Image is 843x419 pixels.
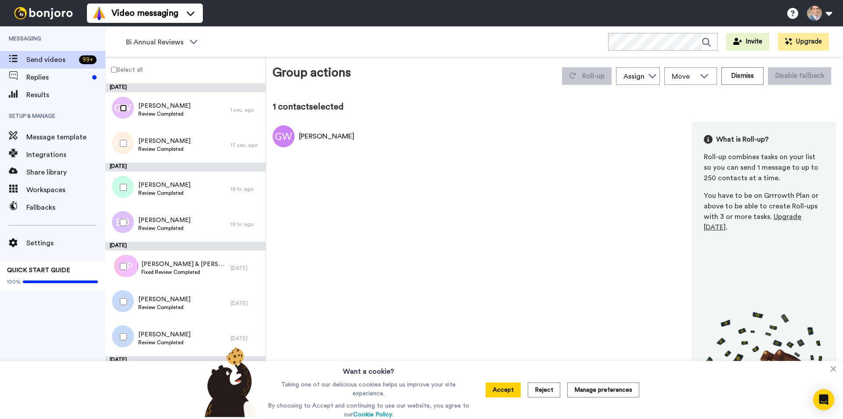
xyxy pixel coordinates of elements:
div: [DATE] [231,300,261,307]
button: Manage preferences [567,383,639,397]
span: [PERSON_NAME] [138,181,191,189]
div: Roll-up combines tasks on your list so you can send 1 message to up to 250 contacts at a time. [704,152,824,183]
span: [PERSON_NAME] [138,330,191,339]
span: QUICK START GUIDE [7,267,70,273]
div: [DATE] [105,84,266,92]
span: [PERSON_NAME] [138,295,191,304]
img: vm-color.svg [92,6,106,20]
img: Image of Grant Witcombe [273,125,295,147]
p: By choosing to Accept and continuing to use our website, you agree to our . [266,401,472,419]
div: Assign [623,71,645,82]
span: Review Completed [138,339,191,346]
div: 1 sec. ago [231,106,261,113]
div: 99 + [79,55,97,64]
button: Accept [486,383,521,397]
span: [PERSON_NAME] [138,137,191,146]
div: 19 hr. ago [231,221,261,228]
button: Reject [528,383,560,397]
span: Share library [26,167,105,178]
h3: Want a cookie? [343,361,394,377]
button: Invite [726,33,769,51]
div: [DATE] [231,265,261,272]
div: Open Intercom Messenger [813,389,834,410]
span: Review Completed [138,146,191,153]
img: joro-roll.png [704,311,824,404]
span: Settings [26,238,105,248]
span: Review Completed [138,189,191,197]
div: [DATE] [105,356,266,365]
button: Roll-up [562,67,612,85]
span: Roll-up [582,73,605,80]
a: Cookie Policy [353,412,392,418]
button: Disable fallback [768,67,831,85]
span: Fallbacks [26,202,105,213]
button: Upgrade [778,33,829,51]
img: bj-logo-header-white.svg [11,7,76,19]
div: [DATE] [105,163,266,171]
span: [PERSON_NAME] [138,216,191,225]
span: Replies [26,72,89,83]
div: 19 hr. ago [231,186,261,193]
div: [DATE] [231,335,261,342]
span: Bi Annual Reviews [126,37,185,47]
span: Review Completed [138,110,191,117]
div: 17 sec. ago [231,142,261,149]
span: Results [26,90,105,100]
span: Fixed Review Completed [141,269,226,276]
span: Video messaging [112,7,178,19]
span: Review Completed [138,225,191,232]
p: Taking one of our delicious cookies helps us improve your site experience. [266,380,472,398]
span: Workspaces [26,185,105,195]
div: [DATE] [105,242,266,251]
img: bear-with-cookie.png [197,347,262,417]
span: Integrations [26,149,105,160]
div: 1 contact selected [273,101,836,113]
input: Select all [111,67,117,73]
span: Send videos [26,55,76,65]
span: Move [672,71,695,82]
span: [PERSON_NAME] & [PERSON_NAME] [141,260,226,269]
div: Group actions [273,64,351,85]
span: Message template [26,132,105,142]
button: Dismiss [721,67,764,85]
label: Select all [106,64,143,75]
div: [PERSON_NAME] [299,131,354,142]
span: Review Completed [138,304,191,311]
span: 100% [7,278,21,285]
span: [PERSON_NAME] [138,102,191,110]
div: You have to be on Grrrowth Plan or above to be able to create Roll-ups with 3 or more tasks. . [704,190,824,233]
span: What is Roll-up? [716,134,769,145]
